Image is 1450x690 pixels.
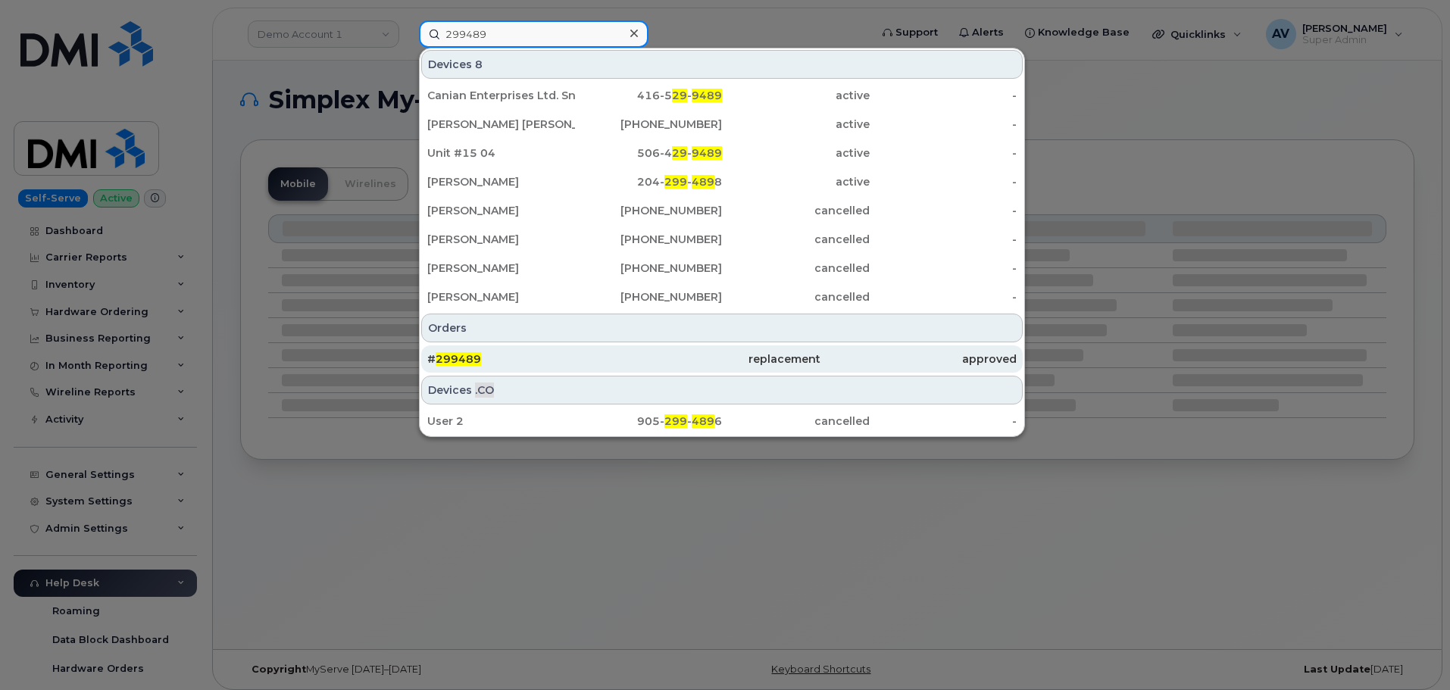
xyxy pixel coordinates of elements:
[722,261,870,276] div: cancelled
[870,117,1017,132] div: -
[722,232,870,247] div: cancelled
[722,289,870,304] div: cancelled
[421,254,1023,282] a: [PERSON_NAME][PHONE_NUMBER]cancelled-
[436,352,481,366] span: 299489
[427,174,575,189] div: [PERSON_NAME]
[427,117,575,132] div: [PERSON_NAME] [PERSON_NAME]
[427,203,575,218] div: [PERSON_NAME]
[421,376,1023,404] div: Devices
[623,351,820,367] div: replacement
[421,82,1023,109] a: Canian Enterprises Ltd. Snow 75416-529-9489active-
[427,261,575,276] div: [PERSON_NAME]
[870,414,1017,429] div: -
[427,88,575,103] div: Canian Enterprises Ltd. Snow 75
[870,261,1017,276] div: -
[672,146,687,160] span: 29
[575,414,723,429] div: 905- - 6
[722,414,870,429] div: cancelled
[722,88,870,103] div: active
[475,57,483,72] span: 8
[664,175,687,189] span: 299
[421,111,1023,138] a: [PERSON_NAME] [PERSON_NAME][PHONE_NUMBER]active-
[722,203,870,218] div: cancelled
[575,289,723,304] div: [PHONE_NUMBER]
[427,145,575,161] div: Unit #15 04
[427,232,575,247] div: [PERSON_NAME]
[575,203,723,218] div: [PHONE_NUMBER]
[421,226,1023,253] a: [PERSON_NAME][PHONE_NUMBER]cancelled-
[427,414,575,429] div: User 2
[427,289,575,304] div: [PERSON_NAME]
[475,382,494,398] span: .CO
[722,117,870,132] div: active
[820,351,1017,367] div: approved
[692,175,714,189] span: 489
[575,174,723,189] div: 204- - 8
[692,414,714,428] span: 489
[421,345,1023,373] a: #299489replacementapproved
[421,314,1023,342] div: Orders
[421,197,1023,224] a: [PERSON_NAME][PHONE_NUMBER]cancelled-
[692,89,722,102] span: 9489
[575,261,723,276] div: [PHONE_NUMBER]
[427,351,623,367] div: #
[870,289,1017,304] div: -
[421,407,1023,435] a: User 2905-299-4896cancelled-
[722,145,870,161] div: active
[421,139,1023,167] a: Unit #15 04506-429-9489active-
[664,414,687,428] span: 299
[575,88,723,103] div: 416-5 -
[870,88,1017,103] div: -
[870,203,1017,218] div: -
[722,174,870,189] div: active
[672,89,687,102] span: 29
[692,146,722,160] span: 9489
[870,232,1017,247] div: -
[575,232,723,247] div: [PHONE_NUMBER]
[575,117,723,132] div: [PHONE_NUMBER]
[575,145,723,161] div: 506-4 -
[421,50,1023,79] div: Devices
[421,168,1023,195] a: [PERSON_NAME]204-299-4898active-
[870,145,1017,161] div: -
[870,174,1017,189] div: -
[421,283,1023,311] a: [PERSON_NAME][PHONE_NUMBER]cancelled-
